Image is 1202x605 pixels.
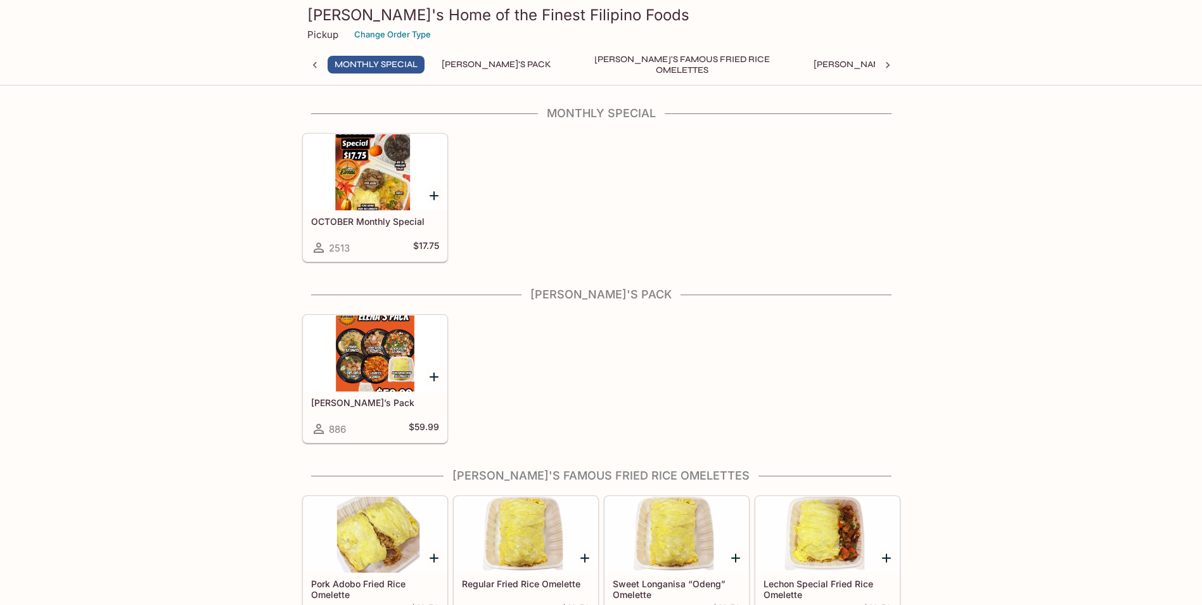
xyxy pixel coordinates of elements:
button: [PERSON_NAME]'s Pack [435,56,558,73]
button: Add Regular Fried Rice Omelette [577,550,593,566]
button: Add Pork Adobo Fried Rice Omelette [426,550,442,566]
span: 2513 [329,242,350,254]
div: Sweet Longanisa “Odeng” Omelette [605,497,748,573]
div: Regular Fried Rice Omelette [454,497,598,573]
h5: Sweet Longanisa “Odeng” Omelette [613,578,741,599]
button: Add OCTOBER Monthly Special [426,188,442,203]
h4: [PERSON_NAME]'s Famous Fried Rice Omelettes [302,469,900,483]
h3: [PERSON_NAME]'s Home of the Finest Filipino Foods [307,5,895,25]
h5: Pork Adobo Fried Rice Omelette [311,578,439,599]
h4: [PERSON_NAME]'s Pack [302,288,900,302]
p: Pickup [307,29,338,41]
h5: OCTOBER Monthly Special [311,216,439,227]
button: Add Elena’s Pack [426,369,442,385]
a: [PERSON_NAME]’s Pack886$59.99 [303,315,447,443]
button: Change Order Type [348,25,437,44]
button: [PERSON_NAME]'s Mixed Plates [807,56,968,73]
div: Lechon Special Fried Rice Omelette [756,497,899,573]
div: Pork Adobo Fried Rice Omelette [304,497,447,573]
h5: $59.99 [409,421,439,436]
button: Add Lechon Special Fried Rice Omelette [879,550,895,566]
button: Add Sweet Longanisa “Odeng” Omelette [728,550,744,566]
span: 886 [329,423,346,435]
h5: Lechon Special Fried Rice Omelette [764,578,892,599]
h5: $17.75 [413,240,439,255]
button: Monthly Special [328,56,425,73]
a: OCTOBER Monthly Special2513$17.75 [303,134,447,262]
h4: Monthly Special [302,106,900,120]
div: OCTOBER Monthly Special [304,134,447,210]
div: Elena’s Pack [304,315,447,392]
h5: Regular Fried Rice Omelette [462,578,590,589]
h5: [PERSON_NAME]’s Pack [311,397,439,408]
button: [PERSON_NAME]'s Famous Fried Rice Omelettes [568,56,796,73]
